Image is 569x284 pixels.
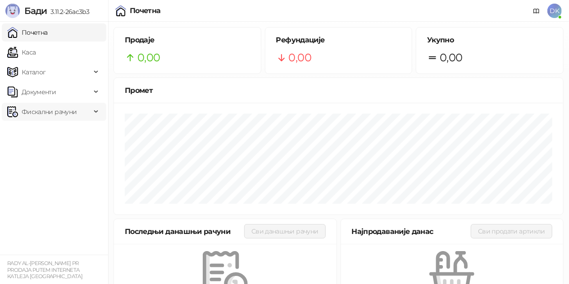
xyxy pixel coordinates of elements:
span: Фискални рачуни [22,103,77,121]
small: RADY AL-[PERSON_NAME] PR PRODAJA PUTEM INTERNETA KATLEJA [GEOGRAPHIC_DATA] [7,260,82,279]
span: DK [547,4,562,18]
h5: Рефундације [276,35,401,46]
a: Почетна [7,23,48,41]
h5: Укупно [427,35,552,46]
button: Сви данашњи рачуни [244,224,325,238]
span: Каталог [22,63,46,81]
div: Промет [125,85,552,96]
a: Каса [7,43,36,61]
span: Бади [24,5,47,16]
a: Документација [529,4,544,18]
span: 3.11.2-26ac3b3 [47,8,89,16]
div: Најпродаваније данас [352,226,471,237]
span: Документи [22,83,56,101]
img: Logo [5,4,20,18]
div: Последњи данашњи рачуни [125,226,244,237]
div: Почетна [130,7,161,14]
h5: Продаје [125,35,250,46]
span: 0,00 [289,49,311,66]
button: Сви продати артикли [471,224,552,238]
span: 0,00 [137,49,160,66]
span: 0,00 [440,49,462,66]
